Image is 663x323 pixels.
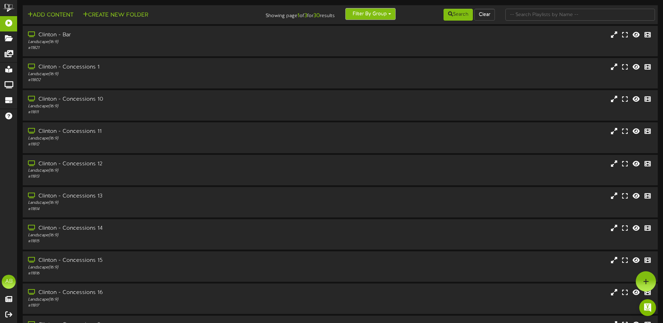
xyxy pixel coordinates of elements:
div: # 11816 [28,271,282,277]
div: Landscape ( 16:9 ) [28,232,282,238]
div: # 11815 [28,238,282,244]
input: -- Search Playlists by Name -- [505,9,655,21]
div: Landscape ( 16:9 ) [28,136,282,142]
div: # 11821 [28,45,282,51]
div: # 11802 [28,77,282,83]
div: Landscape ( 16:9 ) [28,200,282,206]
button: Search [444,9,473,21]
div: Clinton - Concessions 11 [28,128,282,136]
div: Clinton - Concessions 15 [28,257,282,265]
div: Open Intercom Messenger [639,299,656,316]
div: # 11813 [28,174,282,180]
div: # 11817 [28,303,282,309]
div: Clinton - Concessions 10 [28,95,282,103]
div: Landscape ( 16:9 ) [28,297,282,303]
div: Landscape ( 16:9 ) [28,71,282,77]
strong: 1 [297,13,300,19]
div: # 11814 [28,206,282,212]
button: Clear [474,9,495,21]
div: AB [2,275,16,289]
div: Clinton - Concessions 13 [28,192,282,200]
div: Landscape ( 16:9 ) [28,168,282,174]
div: Clinton - Bar [28,31,282,39]
button: Filter By Group [345,8,396,20]
div: Clinton - Concessions 12 [28,160,282,168]
div: Clinton - Concessions 1 [28,63,282,71]
button: Add Content [26,11,75,20]
button: Create New Folder [81,11,150,20]
div: Clinton - Concessions 16 [28,289,282,297]
div: # 11812 [28,142,282,148]
div: Landscape ( 16:9 ) [28,103,282,109]
strong: 30 [314,13,320,19]
strong: 3 [304,13,307,19]
div: Landscape ( 16:9 ) [28,39,282,45]
div: # 11811 [28,109,282,115]
div: Clinton - Concessions 14 [28,224,282,232]
div: Showing page of for results [233,8,340,20]
div: Landscape ( 16:9 ) [28,265,282,271]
